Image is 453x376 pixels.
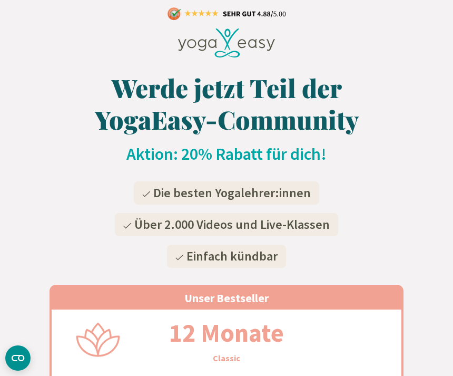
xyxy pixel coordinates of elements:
span: Über 2.000 Videos und Live-Klassen [134,216,330,233]
span: Unser Bestseller [184,291,269,305]
h1: Werde jetzt Teil der YogaEasy-Community [50,72,403,135]
button: CMP-Widget öffnen [5,345,31,371]
span: Einfach kündbar [186,248,278,264]
h2: 12 Monate [144,314,309,352]
h3: Classic [213,352,240,364]
span: Die besten Yogalehrer:innen [153,185,311,201]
